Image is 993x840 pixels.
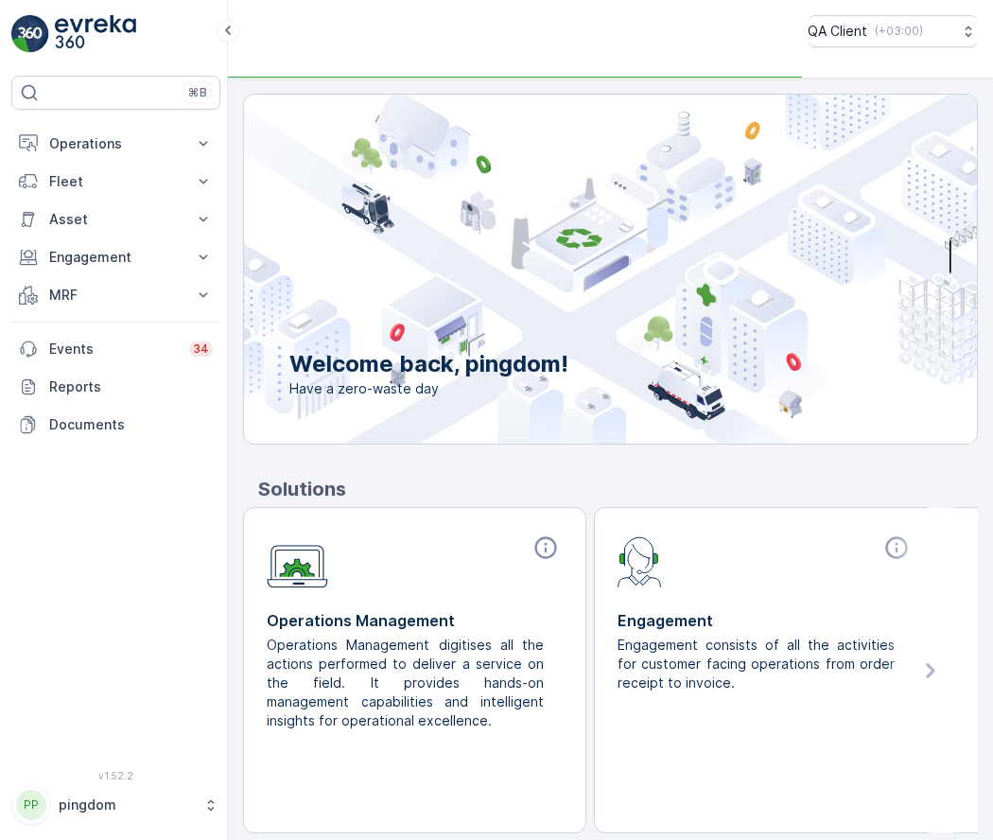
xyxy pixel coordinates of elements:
p: Engagement [618,609,914,632]
p: Operations Management [267,609,563,632]
p: Solutions [258,475,978,503]
button: QA Client(+03:00) [808,15,978,47]
img: city illustration [159,95,977,444]
p: ( +03:00 ) [875,24,923,39]
a: Reports [11,368,220,406]
button: PPpingdom [11,785,220,825]
img: logo [11,15,49,53]
span: Have a zero-waste day [289,379,568,398]
a: Documents [11,406,220,444]
p: Engagement consists of all the activities for customer facing operations from order receipt to in... [618,636,898,692]
p: Asset [49,210,183,229]
span: v 1.52.2 [11,770,220,781]
button: Fleet [11,163,220,201]
p: pingdom [59,796,194,814]
button: MRF [11,276,220,314]
p: MRF [49,286,183,305]
button: Operations [11,125,220,163]
p: Fleet [49,172,183,191]
p: 34 [193,341,209,357]
img: logo_light-DOdMpM7g.png [55,15,136,53]
p: ⌘B [188,85,207,100]
p: Engagement [49,248,183,267]
div: PP [16,790,46,820]
p: Welcome back, pingdom! [289,349,568,379]
button: Engagement [11,238,220,276]
p: Operations Management digitises all the actions performed to deliver a service on the field. It p... [267,636,548,730]
button: Asset [11,201,220,238]
p: Documents [49,415,213,434]
p: Operations [49,134,183,153]
p: QA Client [808,22,867,41]
img: module-icon [618,534,662,587]
p: Events [49,340,178,359]
p: Reports [49,377,213,396]
img: module-icon [267,534,328,588]
a: Events34 [11,330,220,368]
